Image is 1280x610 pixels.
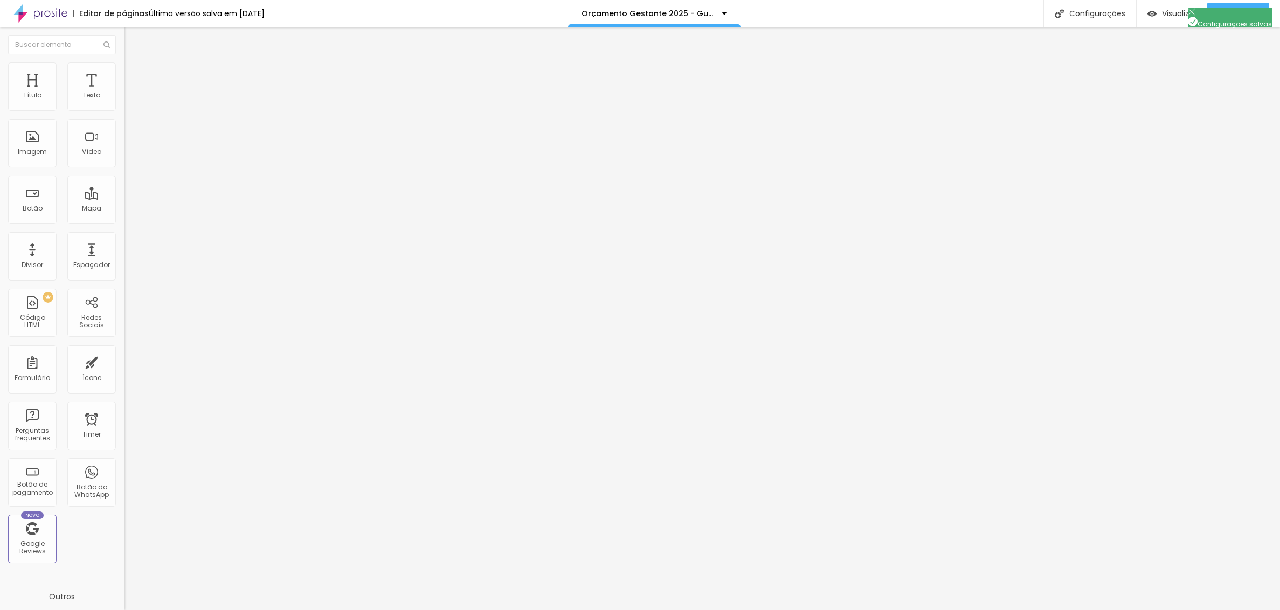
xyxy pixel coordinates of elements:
div: Timer [82,431,101,438]
div: Ícone [82,374,101,382]
div: Redes Sociais [70,314,113,329]
img: Icone [1188,8,1195,16]
img: view-1.svg [1147,9,1157,18]
div: Perguntas frequentes [11,427,53,443]
div: Botão do WhatsApp [70,483,113,499]
span: Visualizar [1162,9,1196,18]
button: Publicar [1207,3,1269,24]
button: Visualizar [1137,3,1207,24]
div: Google Reviews [11,540,53,556]
div: Novo [21,511,44,519]
iframe: Editor [124,27,1280,610]
div: Código HTML [11,314,53,329]
div: Formulário [15,374,50,382]
div: Título [23,92,41,99]
div: Imagem [18,148,47,156]
div: Divisor [22,261,43,269]
div: Mapa [82,205,101,212]
img: Icone [1055,9,1064,18]
input: Buscar elemento [8,35,116,54]
div: Botão [23,205,43,212]
div: Última versão salva em [DATE] [149,10,265,17]
img: Icone [1188,17,1198,26]
div: Espaçador [73,261,110,269]
img: Icone [103,41,110,48]
div: Botão de pagamento [11,481,53,496]
div: Editor de páginas [73,10,149,17]
p: Orçamento Gestante 2025 - Guia Completo [582,10,714,17]
div: Texto [83,92,100,99]
span: Configurações salvas [1188,19,1272,29]
div: Vídeo [82,148,101,156]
